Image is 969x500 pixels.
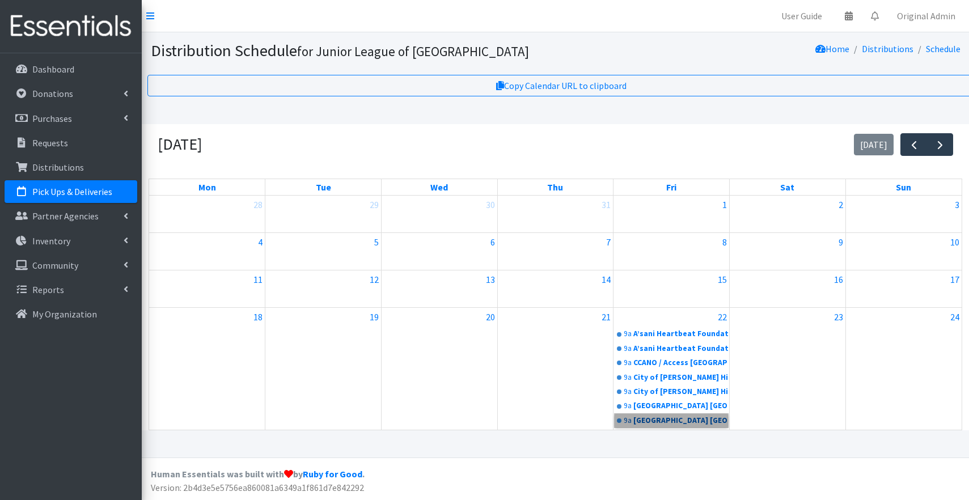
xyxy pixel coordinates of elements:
a: August 9, 2025 [836,233,845,251]
a: August 15, 2025 [716,270,729,289]
p: Requests [32,137,68,149]
a: Tuesday [314,179,333,195]
td: July 28, 2025 [149,196,265,233]
a: August 1, 2025 [720,196,729,214]
a: 9aCrescent City Family Services [615,428,728,442]
a: 9a[GEOGRAPHIC_DATA] [GEOGRAPHIC_DATA] [615,399,728,413]
div: City of [PERSON_NAME] Hispanic Resource Center [633,386,728,397]
a: Requests [5,132,137,154]
a: Community [5,254,137,277]
div: City of [PERSON_NAME] Hispanic Resource Center [633,372,728,383]
a: User Guide [772,5,831,27]
a: August 14, 2025 [599,270,613,289]
a: Ruby for Good [303,468,362,480]
a: Wednesday [428,179,450,195]
div: 9a [624,386,632,397]
td: August 10, 2025 [845,233,962,270]
td: August 7, 2025 [497,233,613,270]
img: HumanEssentials [5,7,137,45]
td: August 13, 2025 [381,270,497,308]
a: Original Admin [888,5,964,27]
a: August 19, 2025 [367,308,381,326]
td: August 1, 2025 [613,196,730,233]
p: Dashboard [32,63,74,75]
a: Donations [5,82,137,105]
a: Friday [664,179,679,195]
td: August 6, 2025 [381,233,497,270]
a: August 4, 2025 [256,233,265,251]
a: Thursday [545,179,565,195]
p: Purchases [32,113,72,124]
a: Reports [5,278,137,301]
a: August 2, 2025 [836,196,845,214]
a: 9aCCANO / Access [GEOGRAPHIC_DATA] [615,356,728,370]
td: July 29, 2025 [265,196,382,233]
a: Schedule [926,43,960,54]
h2: [DATE] [158,135,202,154]
div: 9a [624,372,632,383]
a: August 18, 2025 [251,308,265,326]
a: Pick Ups & Deliveries [5,180,137,203]
a: My Organization [5,303,137,325]
td: August 11, 2025 [149,270,265,308]
a: August 11, 2025 [251,270,265,289]
a: August 17, 2025 [948,270,962,289]
a: August 24, 2025 [948,308,962,326]
a: Sunday [894,179,913,195]
div: 9a [624,400,632,412]
a: 9aCity of [PERSON_NAME] Hispanic Resource Center [615,385,728,399]
a: Partner Agencies [5,205,137,227]
div: A’sani Heartbeat Foundation [633,328,728,340]
p: Partner Agencies [32,210,99,222]
a: Home [815,43,849,54]
a: August 12, 2025 [367,270,381,289]
a: 9aA’sani Heartbeat Foundation [615,342,728,355]
strong: Human Essentials was built with by . [151,468,365,480]
td: August 16, 2025 [730,270,846,308]
p: Inventory [32,235,70,247]
div: 9a [624,343,632,354]
td: August 12, 2025 [265,270,382,308]
a: August 22, 2025 [716,308,729,326]
a: August 20, 2025 [484,308,497,326]
a: August 6, 2025 [488,233,497,251]
a: August 13, 2025 [484,270,497,289]
a: July 30, 2025 [484,196,497,214]
div: A’sani Heartbeat Foundation [633,343,728,354]
td: August 8, 2025 [613,233,730,270]
td: July 30, 2025 [381,196,497,233]
td: July 31, 2025 [497,196,613,233]
a: August 7, 2025 [604,233,613,251]
div: Crescent City Family Services [633,429,728,440]
p: Reports [32,284,64,295]
td: August 15, 2025 [613,270,730,308]
td: August 5, 2025 [265,233,382,270]
a: August 3, 2025 [953,196,962,214]
a: Purchases [5,107,137,130]
td: August 9, 2025 [730,233,846,270]
div: 9a [624,429,632,440]
p: Community [32,260,78,271]
a: August 21, 2025 [599,308,613,326]
a: Saturday [778,179,797,195]
a: Monday [196,179,218,195]
div: [GEOGRAPHIC_DATA] [GEOGRAPHIC_DATA] [633,400,728,412]
p: Distributions [32,162,84,173]
a: Distributions [862,43,913,54]
a: Dashboard [5,58,137,80]
a: 9a[GEOGRAPHIC_DATA] [GEOGRAPHIC_DATA] [615,414,728,427]
a: 9aA’sani Heartbeat Foundation [615,327,728,341]
td: August 3, 2025 [845,196,962,233]
td: August 2, 2025 [730,196,846,233]
button: [DATE] [854,134,894,156]
a: August 5, 2025 [372,233,381,251]
a: July 31, 2025 [599,196,613,214]
td: August 4, 2025 [149,233,265,270]
span: Version: 2b4d3e5e5756ea860081a6349a1f861d7e842292 [151,482,364,493]
a: August 23, 2025 [832,308,845,326]
a: July 28, 2025 [251,196,265,214]
small: for Junior League of [GEOGRAPHIC_DATA] [297,43,529,60]
a: August 8, 2025 [720,233,729,251]
p: Pick Ups & Deliveries [32,186,112,197]
div: 9a [624,357,632,368]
